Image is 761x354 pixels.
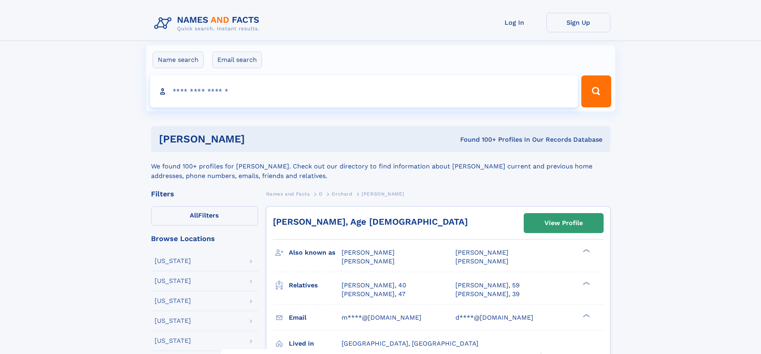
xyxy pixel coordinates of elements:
[581,281,590,286] div: ❯
[483,13,546,32] a: Log In
[455,249,509,256] span: [PERSON_NAME]
[455,257,509,265] span: [PERSON_NAME]
[266,189,310,199] a: Names and Facts
[155,278,191,284] div: [US_STATE]
[455,281,520,290] a: [PERSON_NAME], 59
[289,279,342,292] h3: Relatives
[546,13,610,32] a: Sign Up
[289,246,342,259] h3: Also known as
[151,13,266,34] img: Logo Names and Facts
[190,212,198,219] span: All
[155,318,191,324] div: [US_STATE]
[455,290,520,299] a: [PERSON_NAME], 39
[581,75,611,107] button: Search Button
[342,257,395,265] span: [PERSON_NAME]
[151,152,610,181] div: We found 100+ profiles for [PERSON_NAME]. Check out our directory to find information about [PERS...
[289,337,342,350] h3: Lived in
[342,340,479,347] span: [GEOGRAPHIC_DATA], [GEOGRAPHIC_DATA]
[332,191,352,197] span: Orchard
[332,189,352,199] a: Orchard
[352,135,602,144] div: Found 100+ Profiles In Our Records Database
[319,189,323,199] a: O
[150,75,578,107] input: search input
[581,313,590,318] div: ❯
[581,248,590,253] div: ❯
[153,51,204,68] label: Name search
[155,338,191,344] div: [US_STATE]
[155,298,191,304] div: [US_STATE]
[342,249,395,256] span: [PERSON_NAME]
[273,217,468,227] a: [PERSON_NAME], Age [DEMOGRAPHIC_DATA]
[151,190,258,198] div: Filters
[289,311,342,324] h3: Email
[212,51,262,68] label: Email search
[159,134,353,144] h1: [PERSON_NAME]
[342,281,406,290] a: [PERSON_NAME], 40
[544,214,583,232] div: View Profile
[151,235,258,242] div: Browse Locations
[524,214,603,233] a: View Profile
[151,206,258,225] label: Filters
[342,290,405,299] a: [PERSON_NAME], 47
[155,258,191,264] div: [US_STATE]
[362,191,404,197] span: [PERSON_NAME]
[319,191,323,197] span: O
